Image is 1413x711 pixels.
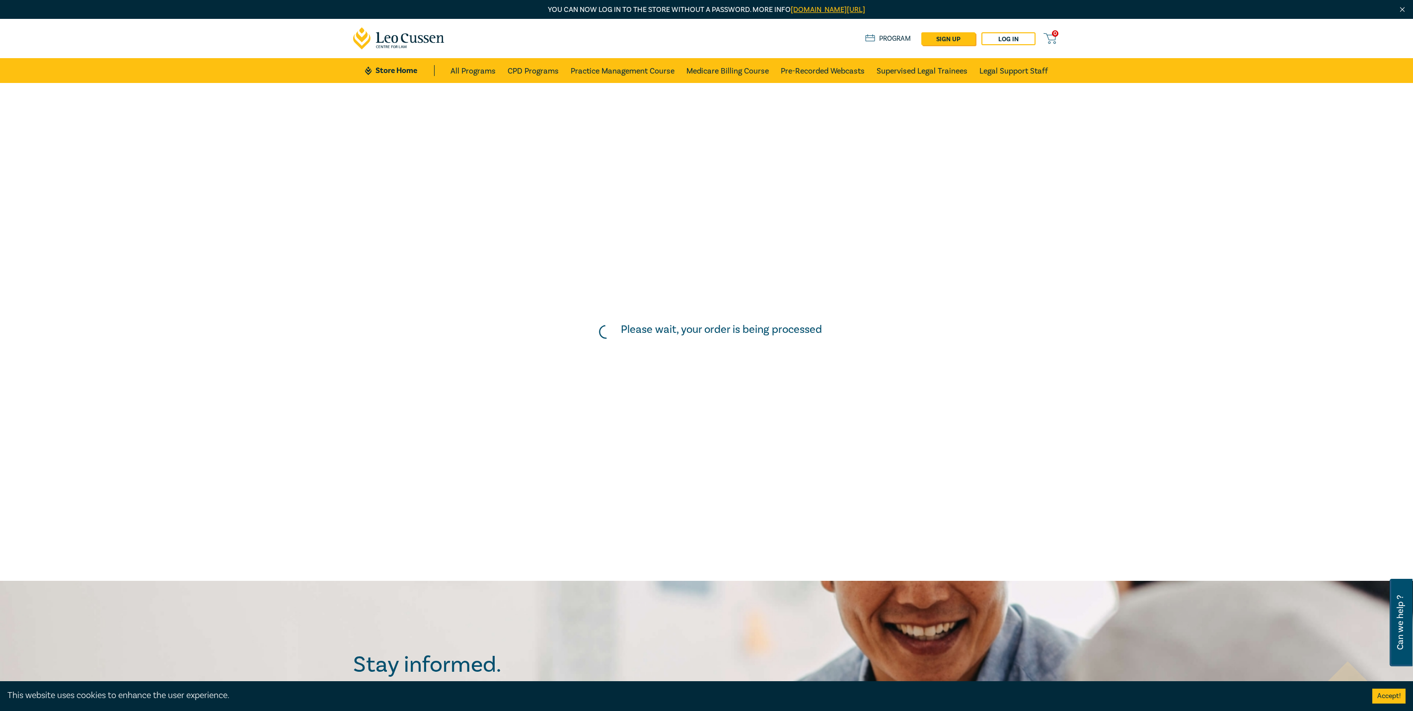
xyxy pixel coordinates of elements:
[865,33,911,44] a: Program
[781,58,865,83] a: Pre-Recorded Webcasts
[1372,689,1406,704] button: Accept cookies
[353,4,1060,15] p: You can now log in to the store without a password. More info
[1398,5,1407,14] img: Close
[621,323,822,336] h5: Please wait, your order is being processed
[791,5,865,14] a: [DOMAIN_NAME][URL]
[365,65,434,76] a: Store Home
[7,689,1357,702] div: This website uses cookies to enhance the user experience.
[877,58,967,83] a: Supervised Legal Trainees
[1052,30,1058,37] span: 0
[508,58,559,83] a: CPD Programs
[571,58,674,83] a: Practice Management Course
[981,32,1036,45] a: Log in
[1396,585,1405,660] span: Can we help ?
[686,58,769,83] a: Medicare Billing Course
[450,58,496,83] a: All Programs
[353,652,588,678] h2: Stay informed.
[921,32,975,45] a: sign up
[979,58,1048,83] a: Legal Support Staff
